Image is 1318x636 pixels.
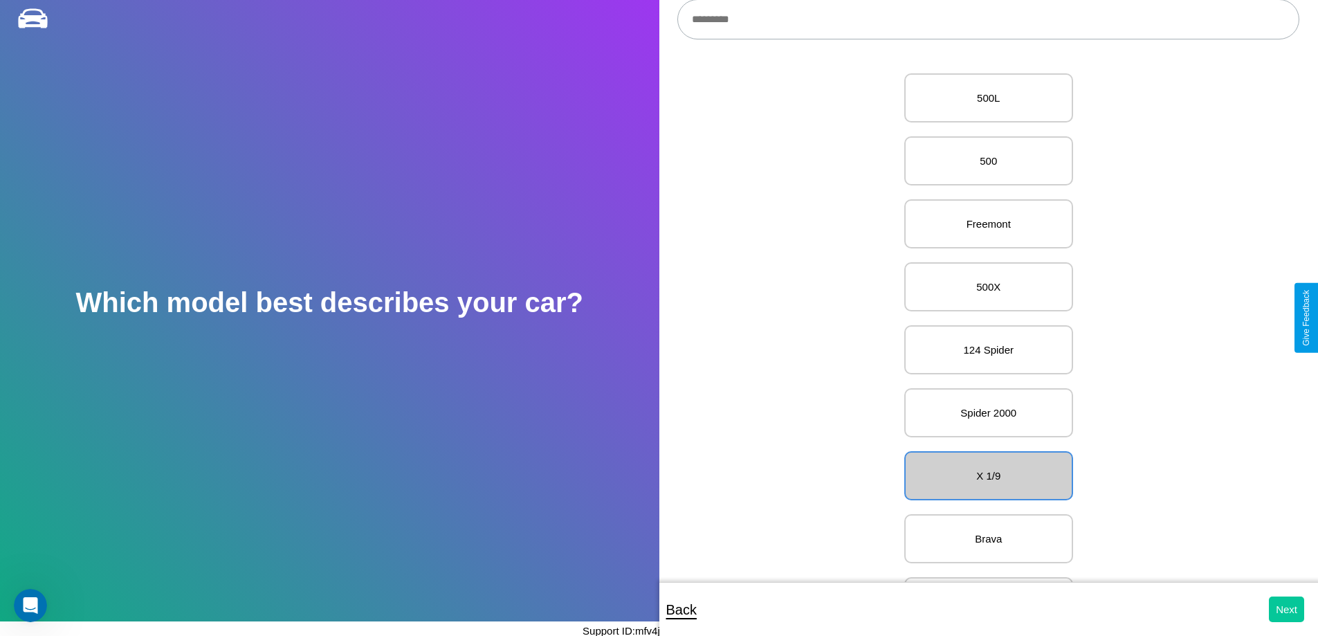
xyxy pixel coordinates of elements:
p: 124 Spider [919,340,1058,359]
h2: Which model best describes your car? [75,287,583,318]
div: Give Feedback [1301,290,1311,346]
p: Brava [919,529,1058,548]
p: Freemont [919,215,1058,233]
p: 500L [919,89,1058,107]
p: Back [666,597,697,622]
p: 500X [919,278,1058,296]
iframe: Intercom live chat [14,589,47,622]
p: 500 [919,152,1058,170]
p: X 1/9 [919,466,1058,485]
p: Spider 2000 [919,403,1058,422]
button: Next [1269,597,1304,622]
